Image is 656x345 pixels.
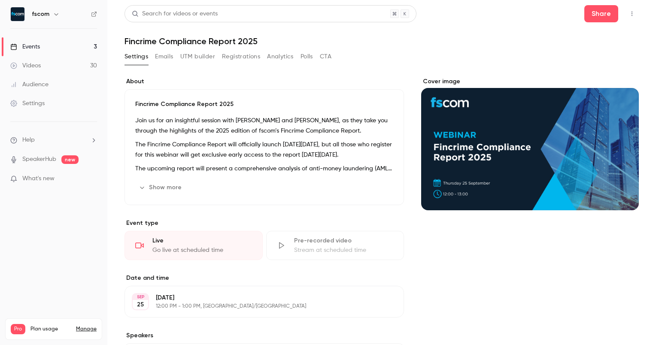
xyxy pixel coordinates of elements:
[30,326,71,333] span: Plan usage
[22,155,56,164] a: SpeakerHub
[10,42,40,51] div: Events
[125,219,404,227] p: Event type
[132,9,218,18] div: Search for videos or events
[135,115,393,136] p: Join us for an insightful session with [PERSON_NAME] and [PERSON_NAME], as they take you through ...
[222,50,260,64] button: Registrations
[133,294,148,300] div: SEP
[294,246,394,254] div: Stream at scheduled time
[320,50,331,64] button: CTA
[10,99,45,108] div: Settings
[11,324,25,334] span: Pro
[32,10,49,18] h6: fscom
[421,77,639,210] section: Cover image
[152,236,252,245] div: Live
[152,246,252,254] div: Go live at scheduled time
[294,236,394,245] div: Pre-recorded video
[76,326,97,333] a: Manage
[135,139,393,160] p: The Fincrime Compliance Report will officially launch [DATE][DATE], but all those who register fo...
[137,300,144,309] p: 25
[125,77,404,86] label: About
[155,50,173,64] button: Emails
[10,136,97,145] li: help-dropdown-opener
[22,174,55,183] span: What's new
[125,36,639,46] h1: Fincrime Compliance Report 2025
[301,50,313,64] button: Polls
[421,77,639,86] label: Cover image
[584,5,618,22] button: Share
[180,50,215,64] button: UTM builder
[22,136,35,145] span: Help
[87,175,97,183] iframe: Noticeable Trigger
[61,155,79,164] span: new
[156,294,358,302] p: [DATE]
[125,331,404,340] label: Speakers
[266,231,404,260] div: Pre-recorded videoStream at scheduled time
[267,50,294,64] button: Analytics
[135,163,393,174] p: The upcoming report will present a comprehensive analysis of anti-money laundering (AML) complian...
[10,61,41,70] div: Videos
[156,303,358,310] p: 12:00 PM - 1:00 PM, [GEOGRAPHIC_DATA]/[GEOGRAPHIC_DATA]
[11,7,24,21] img: fscom
[10,80,49,89] div: Audience
[125,50,148,64] button: Settings
[135,100,393,109] p: Fincrime Compliance Report 2025
[125,231,263,260] div: LiveGo live at scheduled time
[135,181,187,194] button: Show more
[125,274,404,282] label: Date and time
